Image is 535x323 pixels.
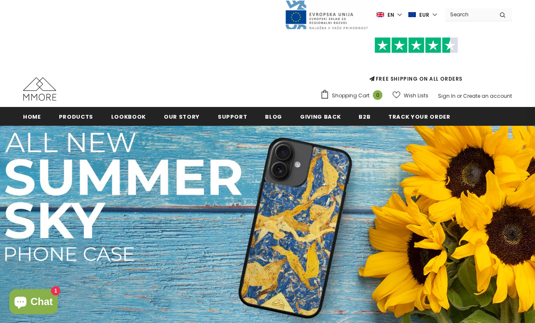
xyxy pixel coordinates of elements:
inbox-online-store-chat: Shopify online store chat [7,289,60,316]
a: support [218,107,247,126]
span: Our Story [164,113,200,121]
span: Lookbook [111,113,146,121]
span: Shopping Cart [332,92,369,100]
span: support [218,113,247,121]
span: B2B [359,113,370,121]
span: FREE SHIPPING ON ALL ORDERS [320,41,512,82]
a: Lookbook [111,107,146,126]
span: Track your order [388,113,450,121]
span: Wish Lists [404,92,428,100]
a: Wish Lists [392,88,428,103]
a: Shopping Cart 0 [320,89,387,102]
img: MMORE Cases [23,77,56,101]
a: Giving back [300,107,341,126]
img: Trust Pilot Stars [374,37,458,53]
a: Track your order [388,107,450,126]
a: Sign In [438,92,456,99]
iframe: Customer reviews powered by Trustpilot [320,53,512,75]
a: Our Story [164,107,200,126]
a: Javni Razpis [285,11,368,18]
a: Blog [265,107,282,126]
a: B2B [359,107,370,126]
span: Giving back [300,113,341,121]
span: Blog [265,113,282,121]
span: Products [59,113,93,121]
span: 0 [373,90,382,100]
span: or [457,92,462,99]
a: Create an account [463,92,512,99]
a: Home [23,107,41,126]
img: i-lang-1.png [377,11,384,18]
span: en [387,11,394,19]
a: Products [59,107,93,126]
input: Search Site [445,8,493,20]
span: Home [23,113,41,121]
span: EUR [419,11,429,19]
